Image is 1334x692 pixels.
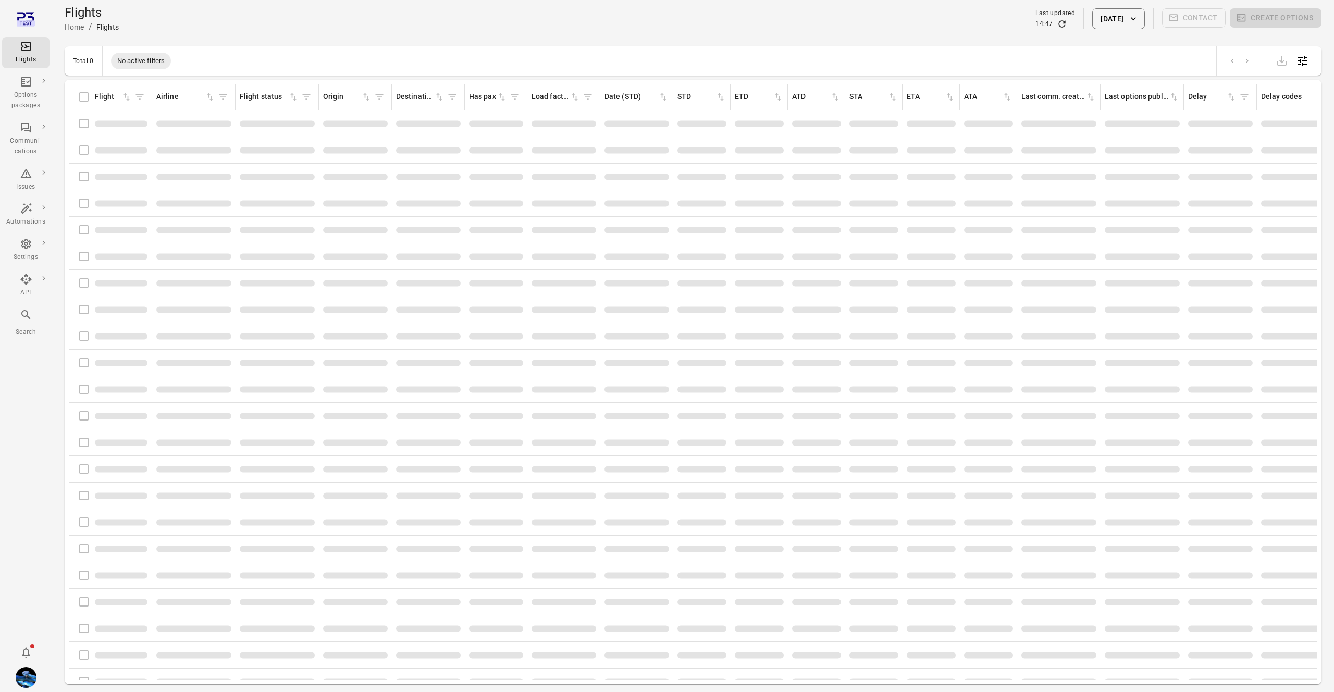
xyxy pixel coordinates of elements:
nav: pagination navigation [1225,54,1254,68]
div: Options packages [6,90,45,111]
button: Daníel Benediktsson [11,663,41,692]
span: Filter by has pax [507,89,523,105]
button: [DATE] [1092,8,1144,29]
div: Delay codes [1261,91,1325,103]
div: Sort by ETD in ascending order [735,91,783,103]
span: Filter by flight status [299,89,314,105]
div: Sort by delay in ascending order [1188,91,1237,103]
div: Communi-cations [6,136,45,157]
div: Sort by STD in ascending order [677,91,726,103]
a: Options packages [2,72,50,114]
div: Sort by date (STD) in ascending order [604,91,669,103]
a: Settings [2,234,50,266]
div: Sort by last communication created in ascending order [1021,91,1096,103]
span: Filter by flight [132,89,147,105]
div: Sort by ATD in ascending order [792,91,841,103]
a: Home [65,23,84,31]
li: / [89,21,92,33]
button: Search [2,305,50,340]
a: Flights [2,37,50,68]
div: Search [6,327,45,338]
div: Last updated [1035,8,1075,19]
span: Please make a selection to create an option package [1230,8,1321,29]
span: Filter by airline [215,89,231,105]
div: Sort by STA in ascending order [849,91,898,103]
div: Flights [96,22,119,32]
div: Sort by last options package published in ascending order [1105,91,1179,103]
div: Sort by flight status in ascending order [240,91,299,103]
div: Automations [6,217,45,227]
a: Communi-cations [2,118,50,160]
img: shutterstock-1708408498.jpg [16,667,36,688]
h1: Flights [65,4,119,21]
a: API [2,270,50,301]
div: 14:47 [1035,19,1053,29]
div: Issues [6,182,45,192]
nav: Breadcrumbs [65,21,119,33]
span: Filter by origin [372,89,387,105]
a: Issues [2,164,50,195]
span: Filter by destination [444,89,460,105]
a: Automations [2,199,50,230]
button: Open table configuration [1292,51,1313,71]
div: Flights [6,55,45,65]
div: Sort by ETA in ascending order [907,91,955,103]
span: Filter by load factor [580,89,596,105]
div: Sort by load factor in ascending order [532,91,580,103]
div: Sort by airline in ascending order [156,91,215,103]
div: Settings [6,252,45,263]
span: No active filters [111,56,171,66]
button: Refresh data [1057,19,1067,29]
div: Total 0 [73,57,94,65]
button: Notifications [16,642,36,663]
span: Please make a selection to create communications [1162,8,1226,29]
div: API [6,288,45,298]
span: Please make a selection to export [1271,55,1292,65]
div: Sort by has pax in ascending order [469,91,507,103]
span: Filter by delay [1237,89,1252,105]
div: Sort by destination in ascending order [396,91,444,103]
div: Sort by flight in ascending order [95,91,132,103]
div: Sort by ATA in ascending order [964,91,1012,103]
div: Sort by origin in ascending order [323,91,372,103]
